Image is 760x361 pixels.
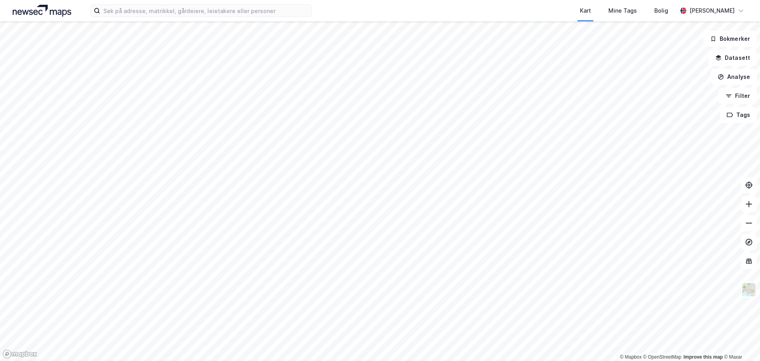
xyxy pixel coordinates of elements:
a: Mapbox [620,354,642,360]
iframe: Chat Widget [720,323,760,361]
a: Improve this map [684,354,723,360]
div: [PERSON_NAME] [690,6,735,15]
button: Analyse [711,69,757,85]
a: Mapbox homepage [2,350,37,359]
div: Kart [580,6,591,15]
button: Filter [719,88,757,104]
img: Z [741,282,756,297]
img: logo.a4113a55bc3d86da70a041830d287a7e.svg [13,5,71,17]
a: OpenStreetMap [643,354,682,360]
input: Søk på adresse, matrikkel, gårdeiere, leietakere eller personer [100,5,312,17]
div: Mine Tags [608,6,637,15]
button: Tags [720,107,757,123]
div: Bolig [654,6,668,15]
button: Datasett [709,50,757,66]
button: Bokmerker [703,31,757,47]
